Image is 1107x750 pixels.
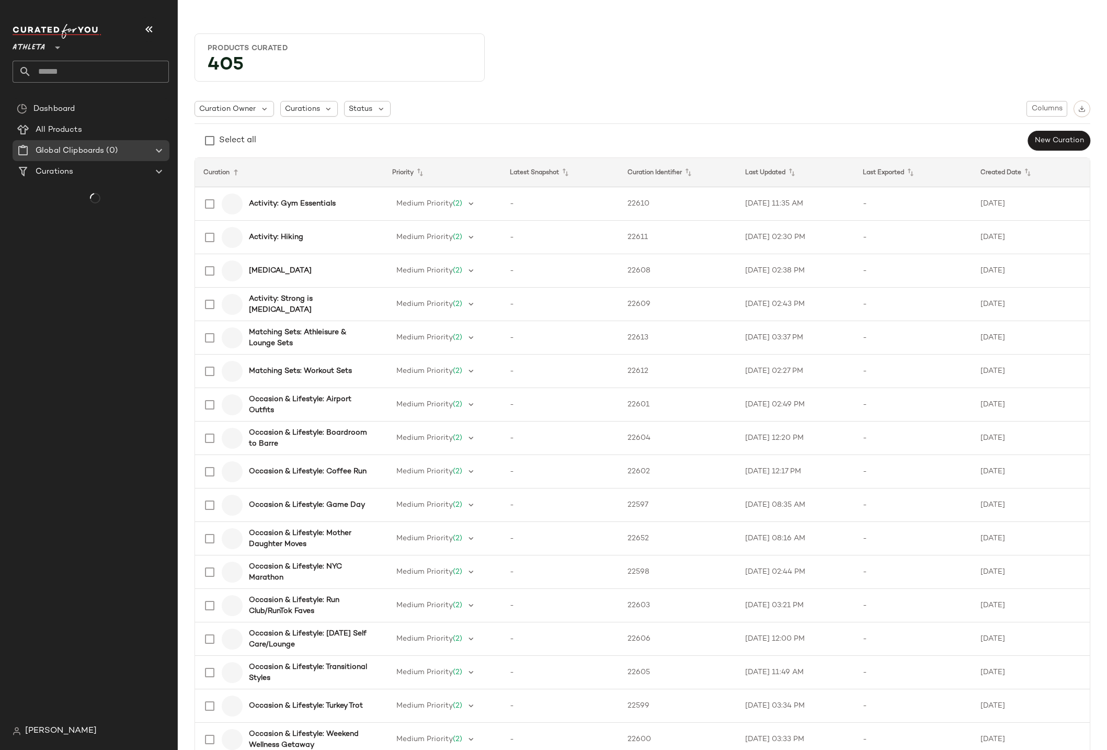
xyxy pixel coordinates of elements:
span: Medium Priority [396,233,453,241]
td: - [854,187,972,221]
td: - [854,656,972,689]
td: - [501,555,619,589]
img: cfy_white_logo.C9jOOHJF.svg [13,24,101,39]
td: [DATE] 12:20 PM [737,422,854,455]
td: - [501,187,619,221]
th: Priority [384,158,501,187]
span: Columns [1031,105,1063,113]
th: Curation Identifier [619,158,737,187]
th: Latest Snapshot [501,158,619,187]
td: 22606 [619,622,737,656]
span: Medium Priority [396,601,453,609]
td: 22652 [619,522,737,555]
span: Medium Priority [396,668,453,676]
td: - [501,689,619,723]
span: Curations [36,166,73,178]
td: [DATE] 02:27 PM [737,355,854,388]
span: Medium Priority [396,267,453,275]
span: Athleta [13,36,45,54]
b: Occasion & Lifestyle: Boardroom to Barre [249,427,371,449]
span: (2) [453,735,462,743]
b: Activity: Strong is [MEDICAL_DATA] [249,293,371,315]
b: Activity: Hiking [249,232,303,243]
td: [DATE] [972,589,1090,622]
td: - [854,522,972,555]
b: Matching Sets: Workout Sets [249,366,352,377]
td: [DATE] 08:16 AM [737,522,854,555]
td: - [501,455,619,488]
td: [DATE] [972,689,1090,723]
td: [DATE] 08:35 AM [737,488,854,522]
td: - [501,488,619,522]
td: 22598 [619,555,737,589]
span: Curation Owner [199,104,256,115]
td: 22613 [619,321,737,355]
span: Medium Priority [396,367,453,375]
b: Activity: Gym Essentials [249,198,336,209]
span: All Products [36,124,82,136]
span: (2) [453,200,462,208]
span: Medium Priority [396,334,453,342]
span: (0) [104,145,117,157]
td: - [854,221,972,254]
td: - [501,522,619,555]
td: [DATE] 02:30 PM [737,221,854,254]
span: (2) [453,635,462,643]
td: - [501,288,619,321]
b: Occasion & Lifestyle: Turkey Trot [249,700,363,711]
span: (2) [453,334,462,342]
img: svg%3e [17,104,27,114]
td: - [501,422,619,455]
span: (2) [453,468,462,475]
td: [DATE] 02:44 PM [737,555,854,589]
th: Last Exported [854,158,972,187]
td: [DATE] [972,288,1090,321]
td: - [854,321,972,355]
td: [DATE] [972,355,1090,388]
td: - [854,622,972,656]
td: [DATE] 12:00 PM [737,622,854,656]
td: [DATE] 11:35 AM [737,187,854,221]
b: Occasion & Lifestyle: NYC Marathon [249,561,371,583]
span: Medium Priority [396,401,453,408]
div: Select all [219,134,256,147]
span: [PERSON_NAME] [25,725,97,737]
td: [DATE] [972,221,1090,254]
span: (2) [453,300,462,308]
span: Medium Priority [396,200,453,208]
td: 22608 [619,254,737,288]
td: [DATE] [972,388,1090,422]
span: (2) [453,434,462,442]
td: [DATE] 03:21 PM [737,589,854,622]
span: New Curation [1034,137,1084,145]
b: Occasion & Lifestyle: Mother Daughter Moves [249,528,371,550]
td: [DATE] [972,488,1090,522]
td: 22603 [619,589,737,622]
button: Columns [1026,101,1067,117]
td: 22610 [619,187,737,221]
td: [DATE] [972,656,1090,689]
td: - [854,589,972,622]
td: - [501,221,619,254]
td: - [501,321,619,355]
span: Medium Priority [396,568,453,576]
span: Medium Priority [396,535,453,542]
span: Medium Priority [396,501,453,509]
td: [DATE] [972,622,1090,656]
b: [MEDICAL_DATA] [249,265,312,276]
b: Occasion & Lifestyle: [DATE] Self Care/Lounge [249,628,371,650]
td: [DATE] 02:43 PM [737,288,854,321]
span: (2) [453,568,462,576]
td: [DATE] 02:49 PM [737,388,854,422]
td: - [501,388,619,422]
td: - [854,422,972,455]
td: [DATE] [972,422,1090,455]
td: [DATE] 12:17 PM [737,455,854,488]
td: 22612 [619,355,737,388]
td: - [501,355,619,388]
span: Medium Priority [396,434,453,442]
img: svg%3e [13,727,21,735]
td: 22604 [619,422,737,455]
th: Curation [195,158,384,187]
td: - [854,488,972,522]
